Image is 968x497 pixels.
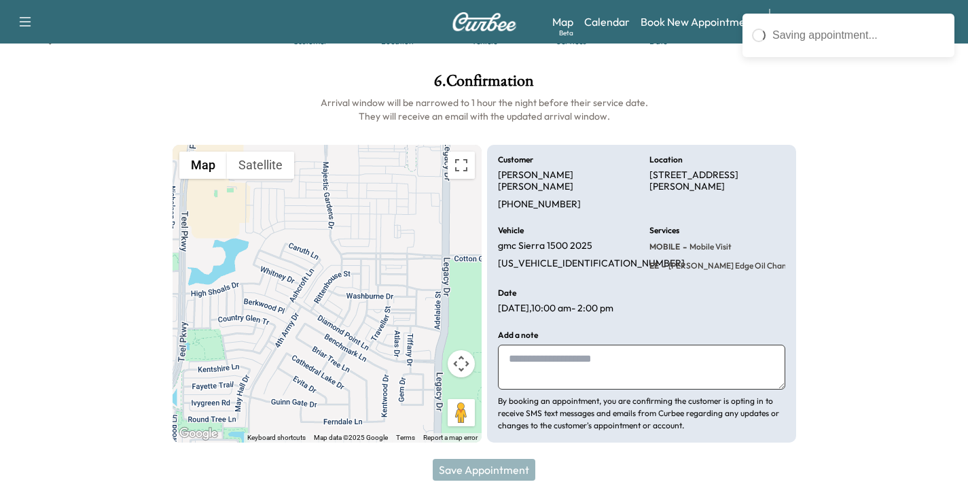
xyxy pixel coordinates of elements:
[552,14,573,30] a: MapBeta
[680,240,687,254] span: -
[498,240,592,252] p: gmc Sierra 1500 2025
[452,12,517,31] img: Curbee Logo
[559,28,573,38] div: Beta
[649,241,680,252] span: MOBILE
[423,434,478,441] a: Report a map error
[176,425,221,443] a: Open this area in Google Maps (opens a new window)
[498,226,524,235] h6: Vehicle
[498,199,581,211] p: [PHONE_NUMBER]
[498,331,538,339] h6: Add a note
[772,27,945,44] div: Saving appointment...
[227,152,294,179] button: Show satellite imagery
[556,37,586,46] div: Services
[649,169,785,193] p: [STREET_ADDRESS][PERSON_NAME]
[176,425,221,443] img: Google
[448,350,475,377] button: Map camera controls
[247,433,306,443] button: Keyboard shortcuts
[471,37,497,46] div: Vehicle
[498,258,685,270] p: [US_VEHICLE_IDENTIFICATION_NUMBER]
[448,152,475,179] button: Toggle fullscreen view
[314,434,388,441] span: Map data ©2025 Google
[448,399,475,426] button: Drag Pegman onto the map to open Street View
[584,14,630,30] a: Calendar
[173,73,796,96] h1: 6 . Confirmation
[649,156,683,164] h6: Location
[687,241,732,252] span: Mobile Visit
[396,434,415,441] a: Terms (opens in new tab)
[293,37,327,46] div: Customer
[666,260,795,271] span: Ewing Edge Oil Change
[498,289,516,297] h6: Date
[659,259,666,273] span: -
[498,156,533,164] h6: Customer
[498,395,785,432] p: By booking an appointment, you are confirming the customer is opting in to receive SMS text messa...
[649,37,667,46] div: Date
[381,37,414,46] div: Location
[641,14,755,30] a: Book New Appointment
[179,152,227,179] button: Show street map
[173,96,796,123] h6: Arrival window will be narrowed to 1 hour the night before their service date. They will receive ...
[649,260,659,271] span: EE
[649,226,679,235] h6: Services
[498,169,634,193] p: [PERSON_NAME] [PERSON_NAME]
[498,303,613,315] p: [DATE] , 10:00 am - 2:00 pm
